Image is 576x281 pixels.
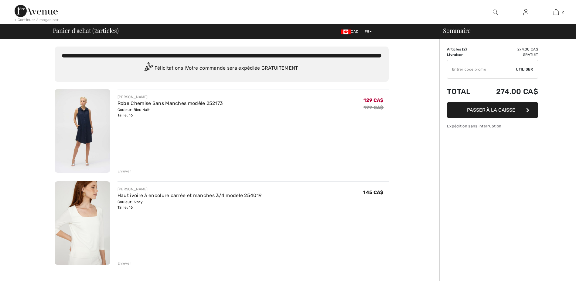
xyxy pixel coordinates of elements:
[436,27,572,33] div: Sommaire
[363,105,383,110] s: 199 CA$
[15,17,59,23] div: < Continuer à magasiner
[480,52,538,57] td: Gratuit
[118,261,131,266] div: Enlever
[480,81,538,102] td: 274.00 CA$
[94,26,97,34] span: 2
[541,9,571,16] a: 2
[118,199,261,210] div: Couleur: Ivory Taille: 16
[363,97,383,103] span: 129 CA$
[118,100,223,106] a: Robe Chemise Sans Manches modèle 252173
[447,123,538,129] div: Expédition sans interruption
[518,9,533,16] a: Se connecter
[467,107,515,113] span: Passer à la caisse
[447,47,480,52] td: Articles ( )
[341,29,361,34] span: CAD
[55,181,110,265] img: Haut ivoire à encolure carrée et manches 3/4 modele 254019
[118,193,261,198] a: Haut ivoire à encolure carrée et manches 3/4 modele 254019
[447,102,538,118] button: Passer à la caisse
[118,107,223,118] div: Couleur: Bleu Nuit Taille: 16
[118,186,261,192] div: [PERSON_NAME]
[55,89,110,173] img: Robe Chemise Sans Manches modèle 252173
[15,5,58,17] img: 1ère Avenue
[363,189,383,195] span: 145 CA$
[62,62,381,75] div: Félicitations ! Votre commande sera expédiée GRATUITEMENT !
[554,9,559,16] img: Mon panier
[53,27,119,33] span: Panier d'achat ( articles)
[463,47,465,51] span: 2
[118,168,131,174] div: Enlever
[447,60,516,78] input: Code promo
[341,29,351,34] img: Canadian Dollar
[562,9,564,15] span: 2
[447,81,480,102] td: Total
[523,9,528,16] img: Mes infos
[493,9,498,16] img: recherche
[480,47,538,52] td: 274.00 CA$
[118,94,223,100] div: [PERSON_NAME]
[142,62,155,75] img: Congratulation2.svg
[447,52,480,57] td: Livraison
[365,29,372,34] span: FR
[516,67,533,72] span: Utiliser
